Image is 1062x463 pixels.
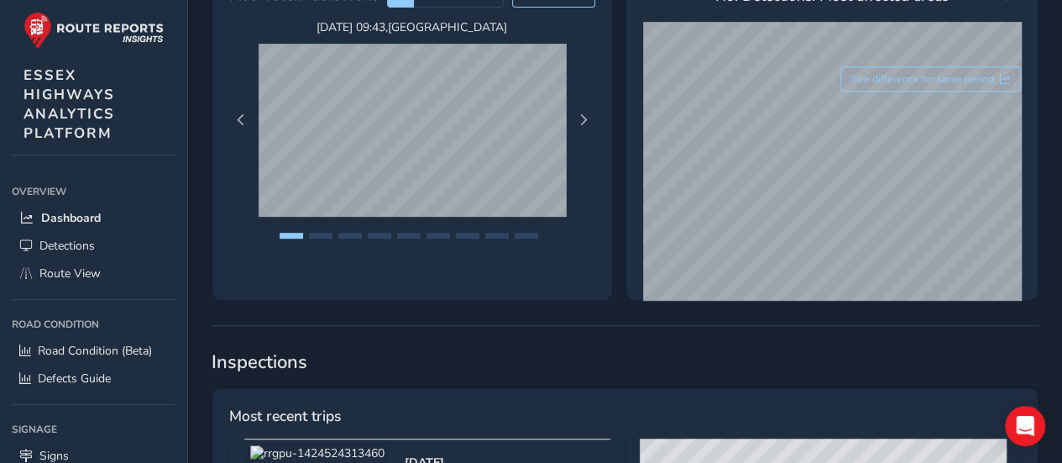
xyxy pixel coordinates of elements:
[280,233,303,239] button: Page 1
[212,350,1038,375] span: Inspections
[338,233,362,239] button: Page 3
[851,72,994,86] span: See difference for same period
[12,232,175,260] a: Detections
[309,233,332,239] button: Page 2
[515,233,538,239] button: Page 9
[38,343,152,359] span: Road Condition (Beta)
[259,19,566,35] span: [DATE] 09:43 , [GEOGRAPHIC_DATA]
[229,405,341,427] span: Most recent trips
[39,266,101,281] span: Route View
[368,233,391,239] button: Page 4
[485,233,509,239] button: Page 8
[41,210,101,226] span: Dashboard
[426,233,450,239] button: Page 6
[572,108,595,132] button: Next Page
[38,371,111,387] span: Defects Guide
[12,365,175,392] a: Defects Guide
[39,238,95,254] span: Detections
[397,233,421,239] button: Page 5
[12,204,175,232] a: Dashboard
[456,233,479,239] button: Page 7
[24,12,164,50] img: rr logo
[12,337,175,365] a: Road Condition (Beta)
[12,417,175,442] div: Signage
[229,108,253,132] button: Previous Page
[1005,406,1045,446] div: Open Intercom Messenger
[12,312,175,337] div: Road Condition
[12,260,175,287] a: Route View
[24,66,115,143] span: ESSEX HIGHWAYS ANALYTICS PLATFORM
[840,66,1022,92] button: See difference for same period
[12,179,175,204] div: Overview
